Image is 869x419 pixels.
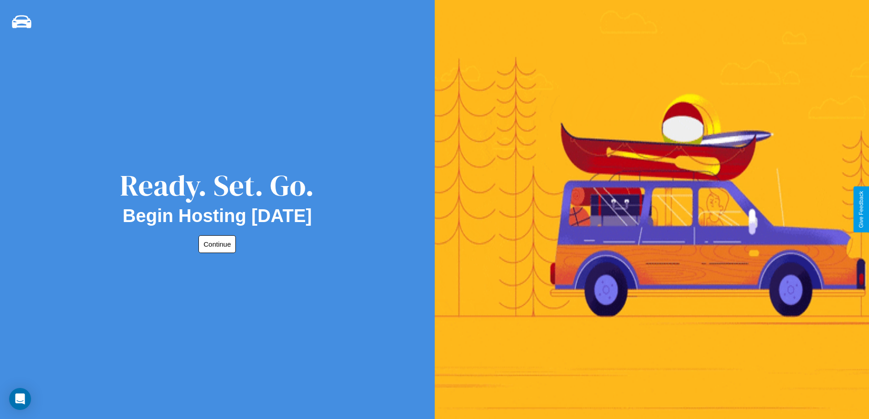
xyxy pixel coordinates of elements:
div: Give Feedback [858,191,864,228]
h2: Begin Hosting [DATE] [123,206,312,226]
div: Ready. Set. Go. [120,165,314,206]
button: Continue [198,235,236,253]
div: Open Intercom Messenger [9,388,31,410]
